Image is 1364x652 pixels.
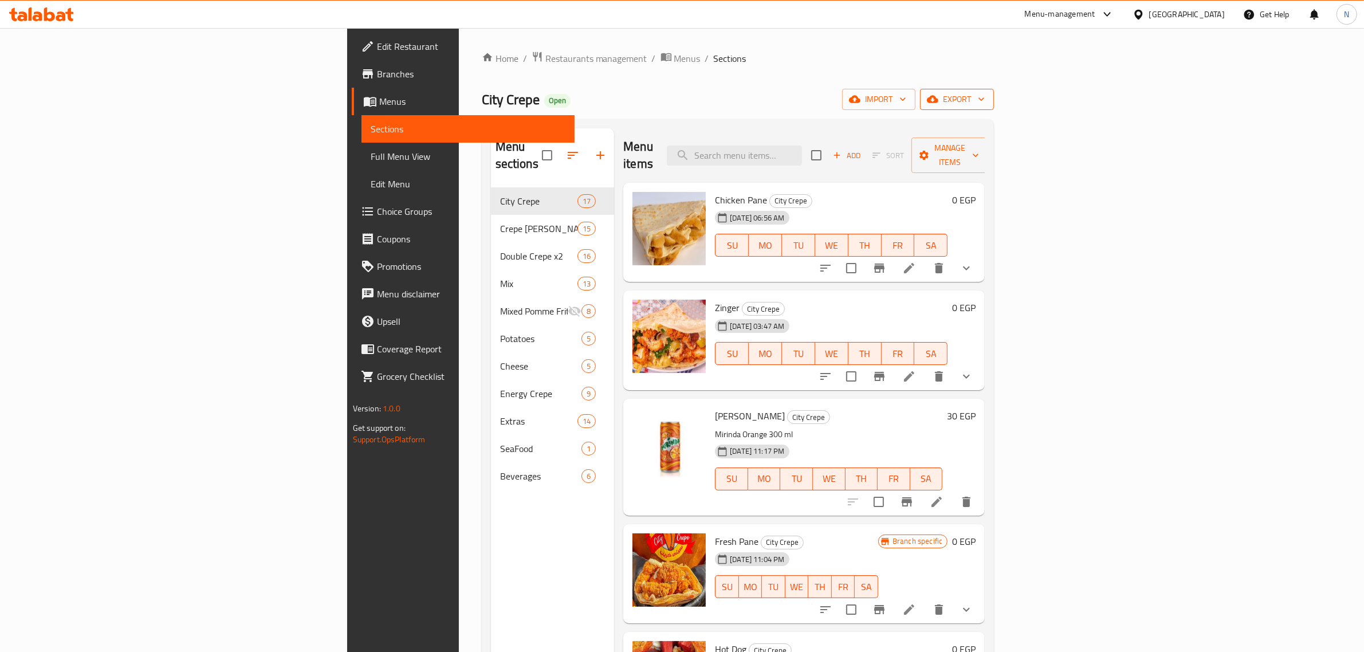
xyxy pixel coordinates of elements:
[925,596,953,623] button: delete
[491,435,615,462] div: SeaFood1
[846,468,878,490] button: TH
[725,321,789,332] span: [DATE] 03:47 AM
[753,237,777,254] span: MO
[859,579,874,595] span: SA
[377,287,566,301] span: Menu disclaimer
[377,205,566,218] span: Choice Groups
[866,596,893,623] button: Branch-specific-item
[769,194,812,208] div: City Crepe
[715,342,749,365] button: SU
[788,411,830,424] span: City Crepe
[500,194,577,208] span: City Crepe
[930,495,944,509] a: Edit menu item
[766,579,781,595] span: TU
[832,575,855,598] button: FR
[1025,7,1095,21] div: Menu-management
[623,138,653,172] h2: Menu items
[952,533,976,549] h6: 0 EGP
[377,40,566,53] span: Edit Restaurant
[720,237,744,254] span: SU
[361,143,575,170] a: Full Menu View
[500,304,568,318] div: Mixed Pomme Frites
[1149,8,1225,21] div: [GEOGRAPHIC_DATA]
[715,427,942,442] p: Mirinda Orange 300 ml
[915,470,938,487] span: SA
[377,315,566,328] span: Upsell
[532,51,647,66] a: Restaurants management
[882,470,906,487] span: FR
[925,363,953,390] button: delete
[491,380,615,407] div: Energy Crepe9
[582,388,595,399] span: 9
[581,469,596,483] div: items
[377,260,566,273] span: Promotions
[352,33,575,60] a: Edit Restaurant
[813,579,827,595] span: TH
[500,359,582,373] div: Cheese
[500,332,582,345] div: Potatoes
[587,142,614,169] button: Add section
[632,533,706,607] img: Fresh Pane
[804,143,828,167] span: Select section
[352,280,575,308] a: Menu disclaimer
[865,147,911,164] span: Select section first
[500,414,577,428] span: Extras
[353,401,381,416] span: Version:
[725,446,789,457] span: [DATE] 11:17 PM
[715,575,738,598] button: SU
[491,242,615,270] div: Double Crepe x216
[491,270,615,297] div: Mix13
[947,408,976,424] h6: 30 EGP
[353,421,406,435] span: Get support on:
[535,143,559,167] span: Select all sections
[500,387,582,400] span: Energy Crepe
[500,469,582,483] span: Beverages
[725,213,789,223] span: [DATE] 06:56 AM
[839,256,863,280] span: Select to update
[925,254,953,282] button: delete
[828,147,865,164] span: Add item
[705,52,709,65] li: /
[748,468,781,490] button: MO
[787,237,811,254] span: TU
[828,147,865,164] button: Add
[661,51,701,66] a: Menus
[886,237,910,254] span: FR
[888,536,947,547] span: Branch specific
[582,361,595,372] span: 5
[953,254,980,282] button: show more
[831,149,862,162] span: Add
[581,332,596,345] div: items
[910,468,943,490] button: SA
[808,575,832,598] button: TH
[714,52,746,65] span: Sections
[377,342,566,356] span: Coverage Report
[715,468,748,490] button: SU
[632,408,706,481] img: Mirinda Orange
[674,52,701,65] span: Menus
[919,237,943,254] span: SA
[761,536,803,549] span: City Crepe
[715,234,749,257] button: SU
[491,462,615,490] div: Beverages6
[582,306,595,317] span: 8
[352,88,575,115] a: Menus
[581,442,596,455] div: items
[914,234,948,257] button: SA
[725,554,789,565] span: [DATE] 11:04 PM
[500,277,577,290] div: Mix
[878,468,910,490] button: FR
[720,579,734,595] span: SU
[782,234,815,257] button: TU
[578,223,595,234] span: 15
[911,138,988,173] button: Manage items
[383,401,400,416] span: 1.0.0
[902,370,916,383] a: Edit menu item
[893,488,921,516] button: Branch-specific-item
[812,363,839,390] button: sort-choices
[1344,8,1349,21] span: N
[352,308,575,335] a: Upsell
[652,52,656,65] li: /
